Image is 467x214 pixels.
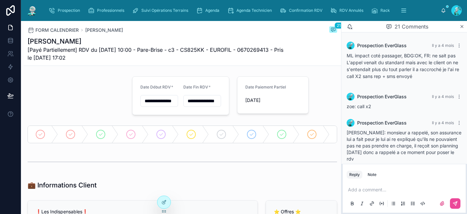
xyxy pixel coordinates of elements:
[347,104,371,109] span: zoe: call x2
[225,5,276,16] a: Agenda Technicien
[28,46,288,62] span: [Payé Partiellement] RDV du [DATE] 10:00 - Pare-Brise - c3 - CS825KK - EUROFIL - 0670269413 - Pri...
[347,130,461,162] span: [PERSON_NAME]: monsieur a rappelé, son assurance lui a fait peur je lui ai re expliqué qu'ils ne ...
[357,42,407,49] span: Prospection EverGlass
[432,94,454,99] span: Il y a 4 mois
[141,8,188,13] span: Suivi Opérations Terrains
[328,5,368,16] a: RDV Annulés
[194,5,224,16] a: Agenda
[278,5,327,16] a: Confirmation RDV
[369,5,395,16] a: Rack
[205,8,219,13] span: Agenda
[432,120,454,125] span: Il y a 4 mois
[357,120,407,126] span: Prospection EverGlass
[347,171,362,179] button: Reply
[85,27,123,33] a: [PERSON_NAME]
[183,85,208,89] span: Date Fin RDV
[130,5,193,16] a: Suivi Opérations Terrains
[28,181,97,190] h1: 💼 Informations Client
[395,23,428,30] span: 21 Comments
[329,26,337,34] button: 21
[365,171,379,179] button: Note
[43,3,441,18] div: scrollable content
[28,27,79,33] a: FORM CALENDRIER
[236,8,272,13] span: Agenda Technicien
[35,27,79,33] span: FORM CALENDRIER
[86,5,129,16] a: Professionnels
[368,172,376,177] div: Note
[58,8,80,13] span: Prospection
[357,93,407,100] span: Prospection EverGlass
[26,5,38,16] img: App logo
[28,37,288,46] h1: [PERSON_NAME]
[97,8,124,13] span: Professionnels
[380,8,390,13] span: Rack
[339,8,363,13] span: RDV Annulés
[245,85,286,89] span: Date Paiement Partiel
[140,85,171,89] span: Date Début RDV
[335,22,343,29] span: 21
[347,52,462,80] p: ML impact coté passager, BDG:OK, FR: ne sait pas L'appel venait du standard mais avec le client o...
[47,5,85,16] a: Prospection
[432,43,454,48] span: Il y a 4 mois
[289,8,322,13] span: Confirmation RDV
[245,97,303,104] span: [DATE]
